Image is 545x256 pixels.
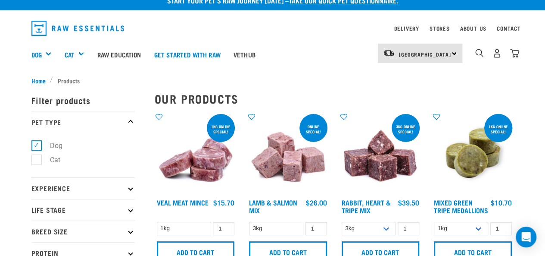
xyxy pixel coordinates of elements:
[247,112,329,195] img: 1029 Lamb Salmon Mix 01
[213,199,234,206] div: $15.70
[148,37,227,72] a: Get started with Raw
[31,50,42,60] a: Dog
[227,37,262,72] a: Vethub
[31,76,514,85] nav: breadcrumbs
[490,222,512,235] input: 1
[460,27,486,30] a: About Us
[305,222,327,235] input: 1
[64,50,74,60] a: Cat
[157,200,209,204] a: Veal Meat Mince
[497,27,521,30] a: Contact
[213,222,234,235] input: 1
[31,21,125,36] img: Raw Essentials Logo
[339,112,422,195] img: 1175 Rabbit Heart Tripe Mix 01
[36,155,64,165] label: Cat
[432,112,514,195] img: Mixed Green Tripe
[306,199,327,206] div: $26.00
[383,49,395,57] img: van-moving.png
[31,89,135,111] p: Filter products
[36,140,66,151] label: Dog
[475,49,483,57] img: home-icon-1@2x.png
[207,120,235,138] div: 1kg online special!
[90,37,147,72] a: Raw Education
[434,200,488,212] a: Mixed Green Tripe Medallions
[398,199,419,206] div: $39.50
[299,120,327,138] div: ONLINE SPECIAL!
[492,49,501,58] img: user.png
[31,177,135,199] p: Experience
[491,199,512,206] div: $10.70
[155,92,514,105] h2: Our Products
[392,120,420,138] div: 3kg online special!
[31,199,135,221] p: Life Stage
[31,76,46,85] span: Home
[484,120,512,138] div: 1kg online special!
[31,221,135,242] p: Breed Size
[155,112,237,195] img: 1160 Veal Meat Mince Medallions 01
[249,200,297,212] a: Lamb & Salmon Mix
[342,200,391,212] a: Rabbit, Heart & Tripe Mix
[31,111,135,133] p: Pet Type
[510,49,519,58] img: home-icon@2x.png
[516,227,536,247] div: Open Intercom Messenger
[394,27,419,30] a: Delivery
[430,27,450,30] a: Stores
[399,53,451,56] span: [GEOGRAPHIC_DATA]
[398,222,419,235] input: 1
[25,17,521,39] nav: dropdown navigation
[31,76,50,85] a: Home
